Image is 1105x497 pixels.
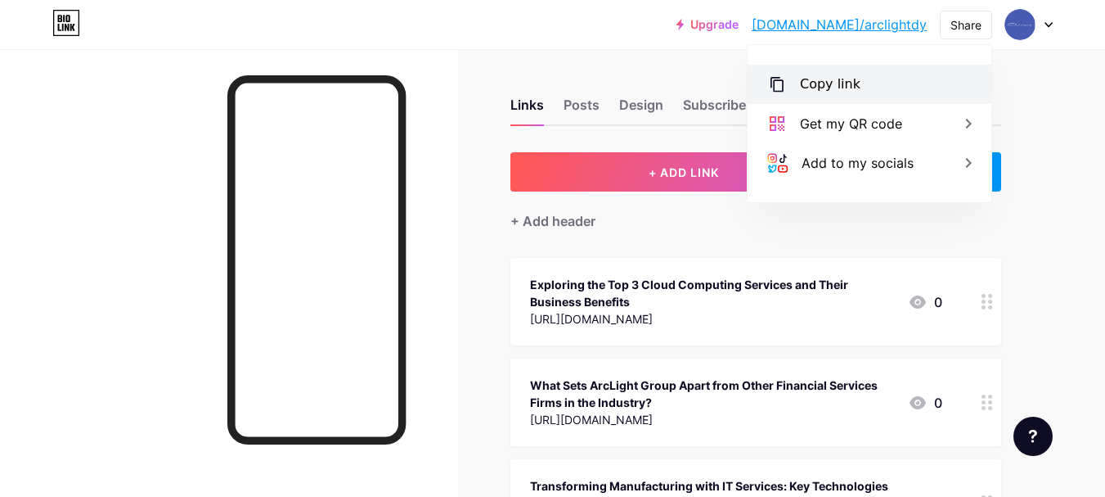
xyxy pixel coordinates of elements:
div: 0 [908,393,942,413]
button: + ADD LINK [510,152,858,192]
div: 0 [908,292,942,312]
div: + Add header [510,211,595,231]
div: Subscribers [683,95,781,124]
div: Exploring the Top 3 Cloud Computing Services and Their Business Benefits [530,276,895,310]
div: Links [510,95,544,124]
div: Design [619,95,663,124]
a: Upgrade [676,18,739,31]
div: Copy link [800,75,860,94]
a: [DOMAIN_NAME]/arclightdy [752,15,927,34]
div: Get my QR code [800,114,902,133]
div: What Sets ArcLight Group Apart from Other Financial Services Firms in the Industry? [530,377,895,411]
div: [URL][DOMAIN_NAME] [530,411,895,428]
div: [URL][DOMAIN_NAME] [530,310,895,328]
img: Arclight Group [1004,9,1035,40]
span: + ADD LINK [649,165,719,179]
div: Share [950,16,981,34]
div: Add to my socials [802,153,914,173]
div: Posts [564,95,600,124]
